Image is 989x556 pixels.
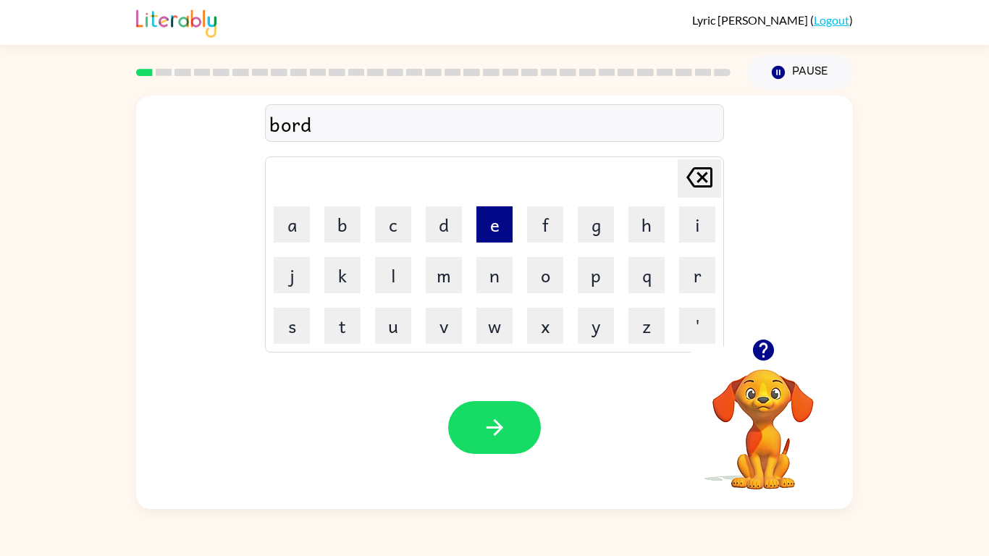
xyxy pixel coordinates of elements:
[691,347,836,492] video: Your browser must support playing .mp4 files to use Literably. Please try using another browser.
[274,257,310,293] button: j
[324,206,361,243] button: b
[426,308,462,344] button: v
[628,257,665,293] button: q
[527,206,563,243] button: f
[324,257,361,293] button: k
[814,13,849,27] a: Logout
[476,257,513,293] button: n
[578,308,614,344] button: y
[476,308,513,344] button: w
[679,308,715,344] button: '
[375,206,411,243] button: c
[527,257,563,293] button: o
[679,257,715,293] button: r
[476,206,513,243] button: e
[692,13,853,27] div: ( )
[375,257,411,293] button: l
[274,206,310,243] button: a
[679,206,715,243] button: i
[692,13,810,27] span: Lyric [PERSON_NAME]
[578,206,614,243] button: g
[527,308,563,344] button: x
[269,109,720,139] div: bord
[748,56,853,89] button: Pause
[136,6,216,38] img: Literably
[426,206,462,243] button: d
[628,308,665,344] button: z
[324,308,361,344] button: t
[375,308,411,344] button: u
[628,206,665,243] button: h
[578,257,614,293] button: p
[426,257,462,293] button: m
[274,308,310,344] button: s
